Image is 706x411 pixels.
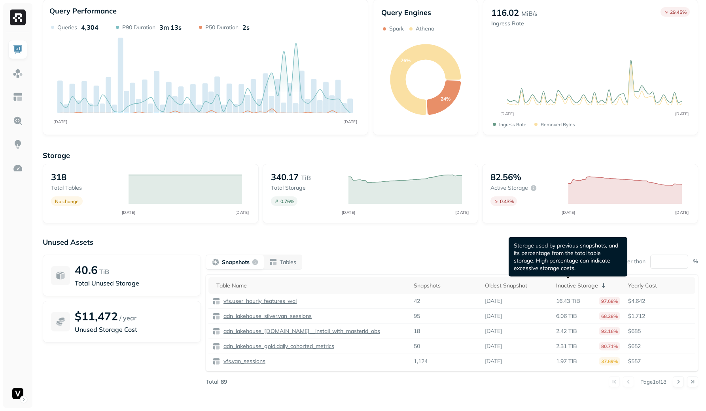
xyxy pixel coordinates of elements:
[414,358,428,365] p: 1,124
[414,312,420,320] p: 95
[222,327,380,335] p: adn_lakehouse_[DOMAIN_NAME]__install_with_masterid_obs
[280,198,294,204] p: 0.76 %
[414,327,420,335] p: 18
[401,57,411,63] text: 76%
[212,358,220,365] img: table
[541,122,575,127] p: Removed bytes
[414,282,477,289] div: Snapshots
[416,25,434,32] p: Athena
[220,358,265,365] a: vfs.van_sessions
[212,297,220,305] img: table
[628,282,691,289] div: Yearly Cost
[675,111,689,116] tspan: [DATE]
[599,357,620,365] p: 37.69%
[500,198,514,204] p: 0.43 %
[220,342,334,350] a: adn_lakehouse_gold.daily_cohorted_metrics
[485,327,502,335] p: [DATE]
[521,9,538,18] p: MiB/s
[221,378,227,386] p: 89
[490,171,521,183] p: 82.56%
[206,378,218,386] p: Total
[212,342,220,350] img: table
[455,210,469,215] tspan: [DATE]
[381,8,470,17] p: Query Engines
[599,312,620,320] p: 68.28%
[119,313,136,323] p: / year
[13,44,23,55] img: Dashboard
[280,259,296,266] p: Tables
[628,312,691,320] p: $1,712
[51,171,66,183] p: 318
[561,210,575,215] tspan: [DATE]
[599,297,620,305] p: 97.68%
[693,258,698,265] p: %
[220,297,297,305] a: vfs.user_hourly_features_wal
[640,378,666,385] p: Page 1 of 18
[556,312,577,320] p: 6.06 TiB
[670,9,687,15] p: 29.45 %
[51,184,121,192] p: Total tables
[341,210,355,215] tspan: [DATE]
[628,342,691,350] p: $652
[599,327,620,335] p: 92.16%
[13,68,23,78] img: Assets
[485,312,502,320] p: [DATE]
[13,116,23,126] img: Query Explorer
[99,267,109,276] p: TiB
[500,111,514,116] tspan: [DATE]
[271,184,341,192] p: Total storage
[491,20,538,27] p: Ingress Rate
[216,282,406,289] div: Table Name
[414,342,420,350] p: 50
[242,23,250,31] p: 2s
[222,312,312,320] p: adn_lakehouse_silver.van_sessions
[10,10,26,25] img: Ryft
[222,358,265,365] p: vfs.van_sessions
[556,297,580,305] p: 16.43 TiB
[628,358,691,365] p: $557
[556,327,577,335] p: 2.42 TiB
[55,198,79,204] p: No change
[414,297,420,305] p: 42
[75,278,193,288] p: Total Unused Storage
[222,297,297,305] p: vfs.user_hourly_features_wal
[49,6,117,15] p: Query Performance
[53,119,67,124] tspan: [DATE]
[159,23,182,31] p: 3m 13s
[205,24,238,31] p: P50 Duration
[235,210,249,215] tspan: [DATE]
[599,342,620,350] p: 80.71%
[222,259,250,266] p: Snapshots
[75,263,98,277] p: 40.6
[491,7,519,18] p: 116.02
[675,210,689,215] tspan: [DATE]
[12,388,23,399] img: Voodoo
[75,309,118,323] p: $11,472
[43,151,698,160] p: Storage
[485,342,502,350] p: [DATE]
[13,92,23,102] img: Asset Explorer
[440,96,450,102] text: 24%
[389,25,404,32] p: Spark
[556,358,577,365] p: 1.97 TiB
[222,342,334,350] p: adn_lakehouse_gold.daily_cohorted_metrics
[81,23,98,31] p: 4,304
[490,184,528,192] p: Active storage
[485,297,502,305] p: [DATE]
[212,327,220,335] img: table
[122,210,136,215] tspan: [DATE]
[75,325,193,334] p: Unused Storage Cost
[628,297,691,305] p: $4,642
[220,327,380,335] a: adn_lakehouse_[DOMAIN_NAME]__install_with_masterid_obs
[57,24,77,31] p: Queries
[343,119,357,124] tspan: [DATE]
[122,24,155,31] p: P90 Duration
[499,122,526,127] p: Ingress Rate
[485,282,548,289] div: Oldest Snapshot
[556,282,598,289] p: Inactive Storage
[13,163,23,173] img: Optimization
[556,342,577,350] p: 2.31 TiB
[13,139,23,150] img: Insights
[271,171,299,183] p: 340.17
[514,242,621,272] p: Storage used by previous snapshots, and its percentage from the total table storage. High percent...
